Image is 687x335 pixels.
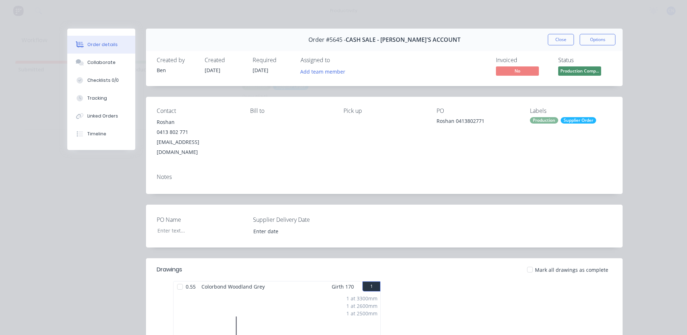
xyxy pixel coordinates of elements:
[87,95,107,101] div: Tracking
[346,310,377,317] div: 1 at 2500mm
[297,66,349,76] button: Add team member
[157,127,239,137] div: 0413 802 771
[580,34,615,45] button: Options
[87,131,106,137] div: Timeline
[87,41,118,48] div: Order details
[496,66,539,75] span: No
[332,281,354,292] span: Girth 170
[157,66,196,74] div: Ben
[530,117,558,124] div: Production
[308,36,346,43] span: Order #5645 -
[535,266,608,274] span: Mark all drawings as complete
[346,302,377,310] div: 1 at 2600mm
[301,66,349,76] button: Add team member
[157,117,239,157] div: Roshan0413 802 771[EMAIL_ADDRESS][DOMAIN_NAME]
[67,107,135,125] button: Linked Orders
[199,281,268,292] span: Colorbond Woodland Grey
[301,57,372,64] div: Assigned to
[346,36,461,43] span: CASH SALE - [PERSON_NAME]'S ACCOUNT
[157,265,182,274] div: Drawings
[157,117,239,127] div: Roshan
[250,107,332,114] div: Bill to
[67,125,135,143] button: Timeline
[253,57,292,64] div: Required
[205,67,220,74] span: [DATE]
[87,59,116,66] div: Collaborate
[561,117,596,124] div: Supplier Order
[530,107,612,114] div: Labels
[157,174,612,180] div: Notes
[253,215,342,224] label: Supplier Delivery Date
[157,215,246,224] label: PO Name
[437,117,518,127] div: Roshan 0413802771
[67,54,135,71] button: Collaborate
[67,71,135,89] button: Checklists 0/0
[157,107,239,114] div: Contact
[253,67,268,74] span: [DATE]
[67,36,135,54] button: Order details
[346,295,377,302] div: 1 at 3300mm
[558,66,601,77] button: Production Comp...
[157,57,196,64] div: Created by
[437,107,518,114] div: PO
[157,137,239,157] div: [EMAIL_ADDRESS][DOMAIN_NAME]
[248,226,337,236] input: Enter date
[362,281,380,291] button: 1
[183,281,199,292] span: 0.55
[496,57,550,64] div: Invoiced
[558,66,601,75] span: Production Comp...
[87,113,118,119] div: Linked Orders
[343,107,425,114] div: Pick up
[558,57,612,64] div: Status
[548,34,574,45] button: Close
[205,57,244,64] div: Created
[87,77,119,84] div: Checklists 0/0
[67,89,135,107] button: Tracking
